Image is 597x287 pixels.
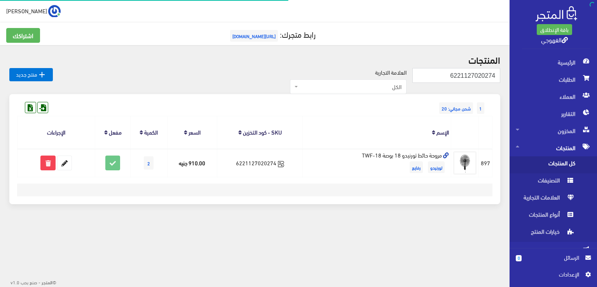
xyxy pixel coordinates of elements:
[9,68,53,81] a: منتج جديد
[109,126,122,137] a: مفعل
[516,71,591,88] span: الطلبات
[144,156,154,170] span: 2
[516,242,591,259] span: التسويق
[228,27,316,41] a: رابط متجرك:[URL][DOMAIN_NAME]
[6,6,47,16] span: [PERSON_NAME]
[10,278,40,286] span: - صنع بحب v1.0
[516,208,575,225] span: أنواع المنتجات
[516,122,591,139] span: المخزون
[3,277,56,287] div: ©
[516,173,575,191] span: التصنيفات
[522,270,579,278] span: اﻹعدادات
[510,225,597,242] a: خيارات المنتج
[278,161,284,167] svg: Synced with Zoho Books
[510,54,597,71] a: الرئيسية
[516,105,591,122] span: التقارير
[479,149,492,177] td: 897
[477,102,484,114] span: 1
[436,126,449,137] a: الإسم
[230,30,278,42] span: [URL][DOMAIN_NAME]
[42,278,52,285] strong: المتجر
[510,156,597,173] a: كل المنتجات
[37,70,47,79] i: 
[537,24,572,35] a: باقة الإنطلاق
[510,139,597,156] a: المنتجات
[516,255,522,261] span: 0
[510,71,597,88] a: الطلبات
[243,126,282,137] a: SKU - كود التخزين
[167,149,217,177] td: 910.00 جنيه
[6,28,40,43] a: اشتراكك
[17,116,95,149] th: الإجراءات
[536,6,577,21] img: .
[144,126,158,137] a: الكمية
[439,102,473,114] span: شحن مجاني: 20
[516,225,575,242] span: خيارات المنتج
[510,191,597,208] a: العلامات التجارية
[528,253,579,262] span: الرسائل
[453,151,477,175] img: mroh-hayt-tornydo-18-bos-twf-18.jpg
[516,139,591,156] span: المنتجات
[412,68,500,83] input: بحث...
[189,126,201,137] a: السعر
[428,161,445,173] span: تورنيدو
[516,156,575,173] span: كل المنتجات
[375,68,407,77] label: العلامة التجارية
[9,54,500,65] h2: المنتجات
[510,122,597,139] a: المخزون
[300,83,401,91] span: الكل
[290,79,407,94] span: الكل
[516,270,591,282] a: اﻹعدادات
[516,253,591,270] a: 0 الرسائل
[410,161,423,173] span: رفايع
[510,173,597,191] a: التصنيفات
[516,191,575,208] span: العلامات التجارية
[541,34,568,45] a: القهوجي
[510,88,597,105] a: العملاء
[48,5,61,17] img: ...
[516,54,591,71] span: الرئيسية
[516,88,591,105] span: العملاء
[510,208,597,225] a: أنواع المنتجات
[6,5,61,17] a: ... [PERSON_NAME]
[302,149,451,177] td: مروحة حائط تورنيدو 18 بوصة TWF-18
[510,105,597,122] a: التقارير
[217,149,303,177] td: 6221127020274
